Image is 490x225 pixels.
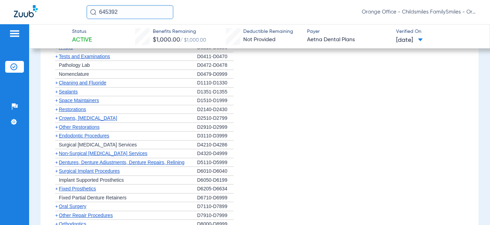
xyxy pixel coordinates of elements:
div: D2510-D2799 [197,114,234,123]
img: Zuub Logo [14,5,38,17]
span: Pathology Lab [59,62,90,68]
span: Payer [307,28,390,35]
div: D7910-D7999 [197,211,234,220]
span: Status [72,28,92,35]
span: Surgical [MEDICAL_DATA] Services [59,142,137,147]
input: Search for patients [87,5,173,19]
div: D4210-D4286 [197,141,234,150]
span: Benefits Remaining [153,28,206,35]
span: Verified On [396,28,479,35]
span: Dentures, Denture Adjustments, Denture Repairs, Relining [59,160,185,165]
div: D0479-D0999 [197,70,234,79]
span: [DATE] [396,36,423,45]
div: D1110-D1330 [197,79,234,88]
span: + [55,213,58,218]
span: + [55,89,58,94]
div: D5110-D5999 [197,158,234,167]
span: Implant Supported Prosthetics [59,177,124,183]
span: / $1,000.00 [180,38,206,43]
div: D4320-D4999 [197,149,234,158]
span: + [55,168,58,174]
span: Active [72,36,92,44]
span: + [55,133,58,138]
span: + [55,204,58,209]
span: Aetna Dental Plans [307,36,390,44]
span: + [55,54,58,59]
span: + [55,124,58,130]
div: D6010-D6040 [197,167,234,176]
div: D3110-D3999 [197,132,234,141]
span: Crowns, [MEDICAL_DATA] [59,115,117,121]
div: D0472-D0478 [197,61,234,70]
span: Fixed Partial Denture Retainers [59,195,126,200]
div: D7110-D7899 [197,202,234,211]
span: Tests and Examinations [59,54,110,59]
span: Not Provided [243,37,275,43]
span: Non-Surgical [MEDICAL_DATA] Services [59,151,147,156]
div: D6710-D6999 [197,193,234,202]
span: Oral Surgery [59,204,86,209]
span: X-rays [59,45,73,50]
span: Endodontic Procedures [59,133,110,138]
span: + [55,160,58,165]
span: Surgical Implant Procedures [59,168,120,174]
span: Other Repair Procedures [59,213,113,218]
div: D6050-D6199 [197,176,234,185]
span: + [55,107,58,112]
span: $1,000.00 [153,37,180,43]
div: D1351-D1355 [197,88,234,97]
span: Cleaning and Fluoride [59,80,106,85]
div: D6205-D6634 [197,184,234,193]
img: Search Icon [90,9,96,15]
span: Sealants [59,89,78,94]
iframe: Chat Widget [455,192,490,225]
span: + [55,98,58,103]
span: Deductible Remaining [243,28,293,35]
span: + [55,186,58,191]
span: Restorations [59,107,86,112]
span: Other Restorations [59,124,100,130]
div: D1510-D1999 [197,96,234,105]
span: Nomenclature [59,71,89,77]
span: Space Maintainers [59,98,99,103]
img: hamburger-icon [9,29,20,38]
span: + [55,115,58,121]
div: D0411-D0470 [197,52,234,61]
div: D2910-D2999 [197,123,234,132]
span: Orange Office - Childsmiles FamilySmiles - Orange St Dental Associates LLC - Orange General DBA A... [362,9,476,16]
span: Fixed Prosthetics [59,186,96,191]
span: + [55,80,58,85]
div: D2140-D2430 [197,105,234,114]
span: + [55,151,58,156]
